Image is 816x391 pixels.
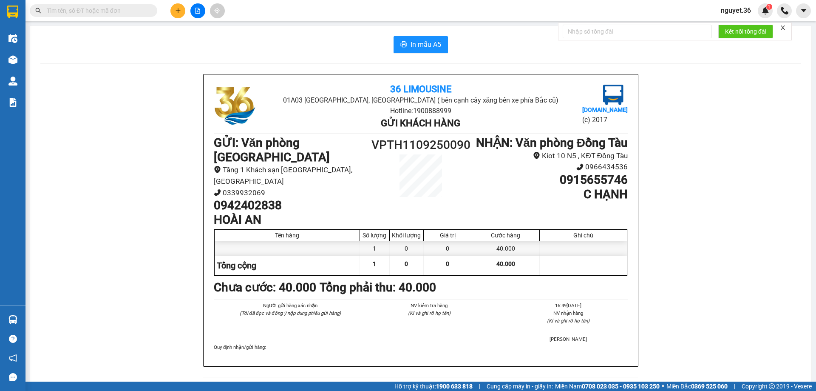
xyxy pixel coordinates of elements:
[217,232,357,239] div: Tên hàng
[479,382,480,391] span: |
[8,34,17,43] img: warehouse-icon
[473,173,628,187] h1: 0915655746
[547,318,589,324] i: (Kí và ghi rõ họ tên)
[555,382,660,391] span: Miền Nam
[214,164,369,187] li: Tầng 1 Khách sạn [GEOGRAPHIC_DATA], [GEOGRAPHIC_DATA]
[170,3,185,18] button: plus
[436,383,473,390] strong: 1900 633 818
[8,77,17,86] img: warehouse-icon
[35,8,41,14] span: search
[214,166,221,173] span: environment
[47,53,193,63] li: Hotline: 1900888999
[47,21,193,53] li: 01A03 [GEOGRAPHIC_DATA], [GEOGRAPHIC_DATA] ( bên cạnh cây xăng bến xe phía Bắc cũ)
[360,241,390,256] div: 1
[582,114,628,125] li: (c) 2017
[214,189,221,196] span: phone
[214,187,369,199] li: 0339932069
[392,232,421,239] div: Khối lượng
[217,260,256,271] span: Tổng cộng
[214,280,316,294] b: Chưa cước : 40.000
[473,161,628,173] li: 0966434536
[780,25,786,31] span: close
[603,85,623,105] img: logo.jpg
[214,136,330,164] b: GỬI : Văn phòng [GEOGRAPHIC_DATA]
[369,136,473,154] h1: VPTH1109250090
[474,232,537,239] div: Cước hàng
[476,136,628,150] b: NHẬN : Văn phòng Đồng Tàu
[8,55,17,64] img: warehouse-icon
[496,260,515,267] span: 40.000
[175,8,181,14] span: plus
[426,232,470,239] div: Giá trị
[781,7,788,14] img: phone-icon
[214,8,220,14] span: aim
[373,260,376,267] span: 1
[9,373,17,381] span: message
[394,36,448,53] button: printerIn mẫu A5
[11,11,53,53] img: logo.jpg
[487,382,553,391] span: Cung cấp máy in - giấy in:
[89,10,150,20] b: 36 Limousine
[362,232,387,239] div: Số lượng
[283,106,558,116] li: Hotline: 1900888999
[734,382,735,391] span: |
[9,335,17,343] span: question-circle
[8,315,17,324] img: warehouse-icon
[190,3,205,18] button: file-add
[725,27,766,36] span: Kết nối tổng đài
[582,106,628,113] b: [DOMAIN_NAME]
[691,383,728,390] strong: 0369 525 060
[796,3,811,18] button: caret-down
[473,187,628,202] h1: C HẠNH
[390,84,451,94] b: 36 Limousine
[509,302,628,309] li: 16:49[DATE]
[446,260,449,267] span: 0
[405,260,408,267] span: 0
[210,3,225,18] button: aim
[509,335,628,343] li: [PERSON_NAME]
[800,7,807,14] span: caret-down
[662,385,664,388] span: ⚪️
[240,310,341,316] i: (Tôi đã đọc và đồng ý nộp dung phiếu gửi hàng)
[542,232,625,239] div: Ghi chú
[718,25,773,38] button: Kết nối tổng đài
[582,383,660,390] strong: 0708 023 035 - 0935 103 250
[8,98,17,107] img: solution-icon
[214,343,628,351] div: Quy định nhận/gửi hàng :
[394,382,473,391] span: Hỗ trợ kỹ thuật:
[762,7,769,14] img: icon-new-feature
[766,4,772,10] sup: 1
[370,302,488,309] li: NV kiểm tra hàng
[381,118,460,128] b: Gửi khách hàng
[400,41,407,49] span: printer
[283,95,558,106] li: 01A03 [GEOGRAPHIC_DATA], [GEOGRAPHIC_DATA] ( bên cạnh cây xăng bến xe phía Bắc cũ)
[769,383,775,389] span: copyright
[9,354,17,362] span: notification
[47,6,147,15] input: Tìm tên, số ĐT hoặc mã đơn
[472,241,540,256] div: 40.000
[214,85,256,127] img: logo.jpg
[214,198,369,213] h1: 0942402838
[320,280,436,294] b: Tổng phải thu: 40.000
[509,309,628,317] li: NV nhận hàng
[408,310,450,316] i: (Kí và ghi rõ họ tên)
[576,163,584,171] span: phone
[214,213,369,227] h1: HOÀI AN
[563,25,711,38] input: Nhập số tổng đài
[768,4,771,10] span: 1
[411,39,441,50] span: In mẫu A5
[714,5,758,16] span: nguyet.36
[195,8,201,14] span: file-add
[666,382,728,391] span: Miền Bắc
[424,241,472,256] div: 0
[533,152,540,159] span: environment
[7,6,18,18] img: logo-vxr
[390,241,424,256] div: 0
[231,302,349,309] li: Người gửi hàng xác nhận
[473,150,628,162] li: Kiot 10 N5 , KĐT Đồng Tàu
